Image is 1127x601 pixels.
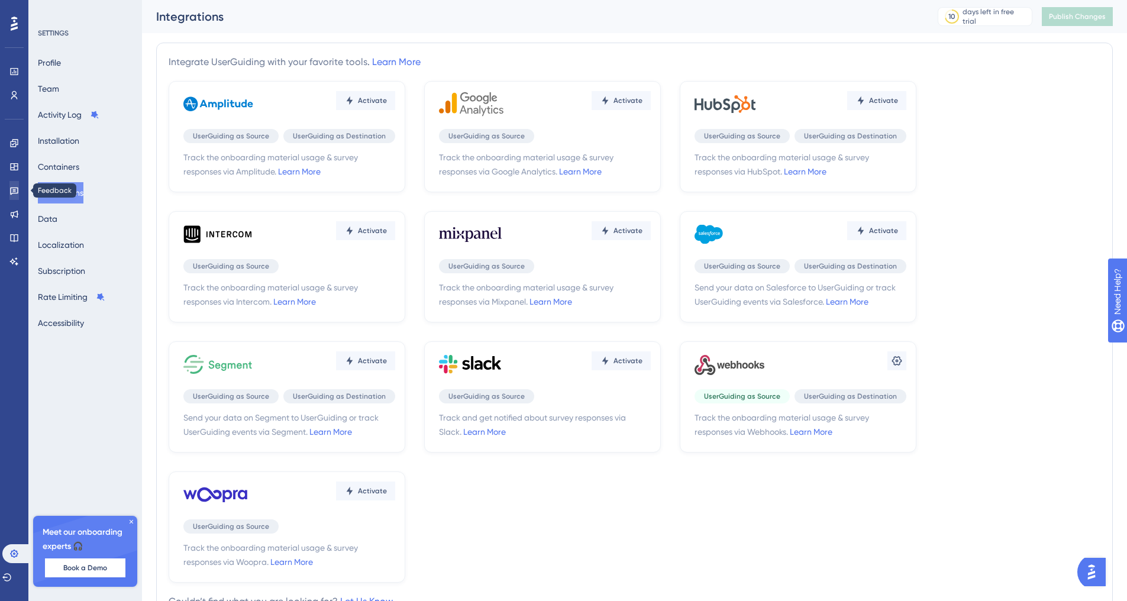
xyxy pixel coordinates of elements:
a: Learn More [278,167,321,176]
button: Activate [592,221,651,240]
span: UserGuiding as Source [704,261,780,271]
button: Activate [336,351,395,370]
button: Data [38,208,57,230]
span: UserGuiding as Source [448,392,525,401]
div: 10 [948,12,955,21]
button: Publish Changes [1042,7,1113,26]
button: Installation [38,130,79,151]
span: UserGuiding as Source [704,392,780,401]
span: UserGuiding as Destination [293,392,386,401]
button: Activate [847,221,906,240]
div: days left in free trial [963,7,1028,26]
span: Track the onboarding material usage & survey responses via Webhooks. [695,411,906,439]
span: Activate [613,96,642,105]
a: Learn More [463,427,506,437]
a: Learn More [270,557,313,567]
div: Integrations [156,8,908,25]
button: Accessibility [38,312,84,334]
button: Activate [592,351,651,370]
span: Activate [869,96,898,105]
button: Localization [38,234,84,256]
a: Learn More [559,167,602,176]
span: Activate [613,226,642,235]
a: Learn More [529,297,572,306]
span: UserGuiding as Source [704,131,780,141]
div: SETTINGS [38,28,134,38]
span: Track the onboarding material usage & survey responses via HubSpot. [695,150,906,179]
a: Learn More [372,56,421,67]
button: Activity Log [38,104,99,125]
span: Book a Demo [63,563,107,573]
span: Track the onboarding material usage & survey responses via Woopra. [183,541,395,569]
a: Learn More [826,297,868,306]
span: UserGuiding as Source [193,392,269,401]
button: Profile [38,52,61,73]
span: UserGuiding as Source [193,522,269,531]
button: Rate Limiting [38,286,105,308]
span: Send your data on Segment to UserGuiding or track UserGuiding events via Segment. [183,411,395,439]
button: Activate [336,221,395,240]
span: Track the onboarding material usage & survey responses via Intercom. [183,280,395,309]
span: UserGuiding as Destination [293,131,386,141]
span: Track the onboarding material usage & survey responses via Amplitude. [183,150,395,179]
span: Activate [869,226,898,235]
button: Activate [847,91,906,110]
span: Track and get notified about survey responses via Slack. [439,411,651,439]
span: Send your data on Salesforce to UserGuiding or track UserGuiding events via Salesforce. [695,280,906,309]
button: Activate [336,482,395,500]
a: Learn More [309,427,352,437]
span: Track the onboarding material usage & survey responses via Mixpanel. [439,280,651,309]
span: Activate [613,356,642,366]
div: Integrate UserGuiding with your favorite tools. [169,55,421,69]
a: Learn More [790,427,832,437]
button: Containers [38,156,79,177]
span: UserGuiding as Destination [804,261,897,271]
span: UserGuiding as Source [448,261,525,271]
span: Track the onboarding material usage & survey responses via Google Analytics. [439,150,651,179]
span: UserGuiding as Source [193,131,269,141]
a: Learn More [784,167,826,176]
iframe: UserGuiding AI Assistant Launcher [1077,554,1113,590]
span: Activate [358,226,387,235]
span: Activate [358,356,387,366]
button: Subscription [38,260,85,282]
span: Need Help? [28,3,74,17]
span: UserGuiding as Destination [804,392,897,401]
button: Activate [336,91,395,110]
span: UserGuiding as Source [448,131,525,141]
span: Meet our onboarding experts 🎧 [43,525,128,554]
span: Activate [358,486,387,496]
span: UserGuiding as Destination [804,131,897,141]
span: Publish Changes [1049,12,1106,21]
button: Team [38,78,59,99]
span: UserGuiding as Source [193,261,269,271]
button: Integrations [38,182,83,203]
button: Book a Demo [45,558,125,577]
span: Activate [358,96,387,105]
button: Activate [592,91,651,110]
a: Learn More [273,297,316,306]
